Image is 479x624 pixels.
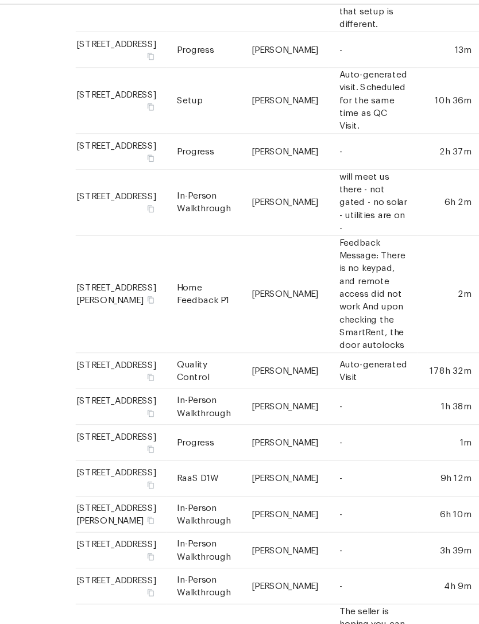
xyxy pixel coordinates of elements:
[331,445,411,477] td: -
[105,509,186,541] td: [STREET_ADDRESS]
[105,541,186,573] td: [STREET_ADDRESS]
[331,93,411,152] td: Auto-generated visit. Scheduled for the same time as QC Visit.
[186,381,253,413] td: In-Person Walkthrough
[186,243,253,348] td: Home Feedback P1
[331,477,411,509] td: -
[167,462,177,472] button: Copy Address
[186,413,253,445] td: Progress
[39,13,77,24] span: Maestro
[331,184,411,243] td: will meet us there - not gated - no solar - utilities are on -
[253,184,331,243] td: [PERSON_NAME]
[186,152,253,184] td: Progress
[147,13,183,24] span: Projects
[331,348,411,381] td: Auto-generated Visit
[411,184,469,243] td: 6h 2m
[167,493,177,503] button: Copy Address
[167,296,177,306] button: Copy Address
[411,445,469,477] td: 9h 12m
[411,93,469,152] td: 10h 36m
[239,14,264,22] span: Tasks
[167,169,177,179] button: Copy Address
[411,7,419,18] div: 29
[105,381,186,413] td: [STREET_ADDRESS]
[253,61,331,93] td: [PERSON_NAME]
[110,13,133,24] span: Visits
[411,152,469,184] td: 2h 37m
[331,152,411,184] td: -
[336,7,391,30] span: Geo Assignments
[186,93,253,152] td: Setup
[105,184,186,243] td: [STREET_ADDRESS]
[186,348,253,381] td: Quality Control
[186,61,253,93] td: Progress
[411,348,469,381] td: 178h 32m
[411,243,469,348] td: 2m
[411,413,469,445] td: 1m
[253,445,331,477] td: [PERSON_NAME]
[186,477,253,509] td: In-Person Walkthrough
[253,381,331,413] td: [PERSON_NAME]
[411,61,469,93] td: 13m
[105,445,186,477] td: [STREET_ADDRESS]
[186,184,253,243] td: In-Person Walkthrough
[253,243,331,348] td: [PERSON_NAME]
[167,526,177,536] button: Copy Address
[253,477,331,509] td: [PERSON_NAME]
[167,77,177,88] button: Copy Address
[253,541,331,573] td: [PERSON_NAME]
[167,365,177,375] button: Copy Address
[105,152,186,184] td: [STREET_ADDRESS]
[331,509,411,541] td: -
[253,93,331,152] td: [PERSON_NAME]
[167,397,177,408] button: Copy Address
[411,381,469,413] td: 1h 38m
[167,429,177,440] button: Copy Address
[331,413,411,445] td: -
[253,509,331,541] td: [PERSON_NAME]
[105,93,186,152] td: [STREET_ADDRESS]
[253,348,331,381] td: [PERSON_NAME]
[411,509,469,541] td: 3h 39m
[167,123,177,133] button: Copy Address
[186,445,253,477] td: RaaS D1W
[331,541,411,573] td: -
[253,413,331,445] td: [PERSON_NAME]
[411,477,469,509] td: 6h 10m
[186,541,253,573] td: In-Person Walkthrough
[331,381,411,413] td: -
[105,477,186,509] td: [STREET_ADDRESS][PERSON_NAME]
[105,61,186,93] td: [STREET_ADDRESS]
[411,541,469,573] td: 4h 9m
[196,7,226,30] span: Work Orders
[253,152,331,184] td: [PERSON_NAME]
[331,61,411,93] td: -
[186,509,253,541] td: In-Person Walkthrough
[277,13,322,24] span: Properties
[105,348,186,381] td: [STREET_ADDRESS]
[167,558,177,568] button: Copy Address
[331,243,411,348] td: Feedback Message: There is no keypad, and remote access did not work And upon checking the SmartR...
[105,243,186,348] td: [STREET_ADDRESS][PERSON_NAME]
[167,214,177,224] button: Copy Address
[105,413,186,445] td: [STREET_ADDRESS]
